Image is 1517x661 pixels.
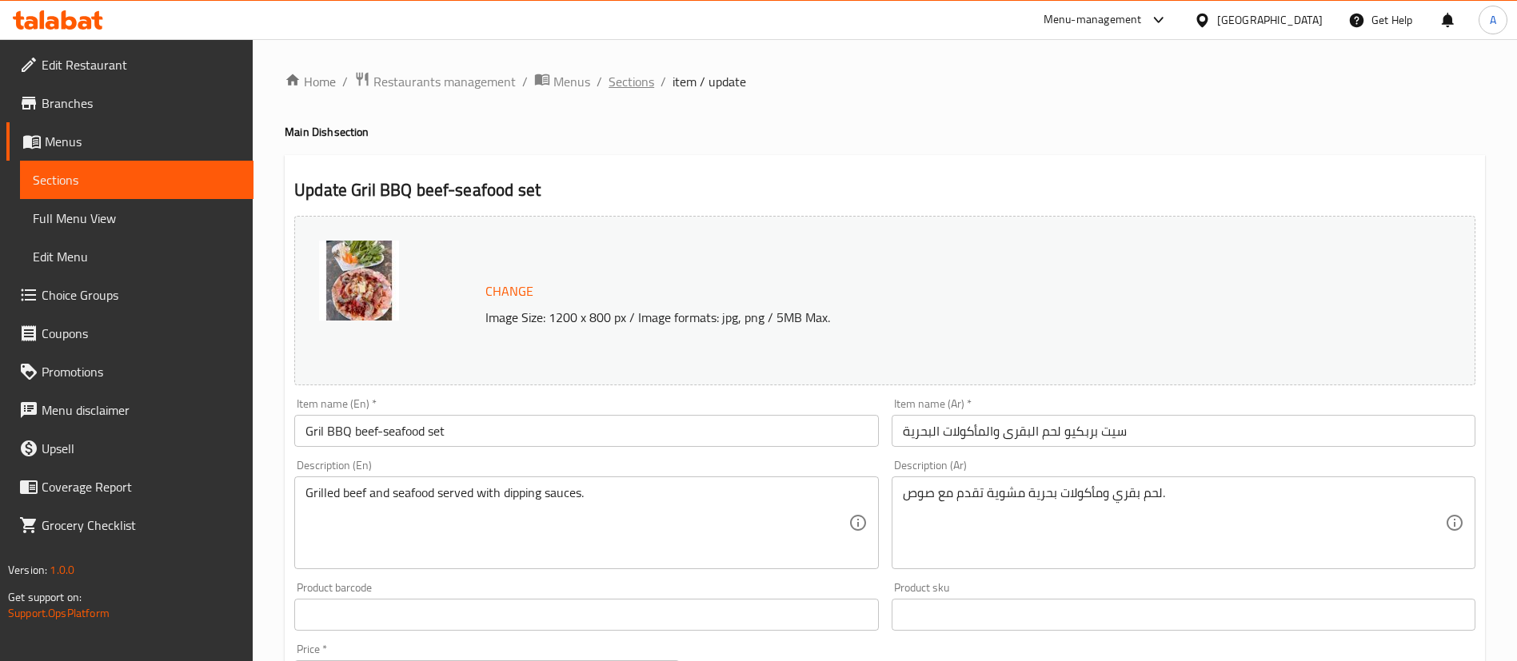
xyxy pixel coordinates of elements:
input: Please enter product barcode [294,599,878,631]
a: Restaurants management [354,71,516,92]
h2: Update Gril BBQ beef-seafood set [294,178,1475,202]
a: Upsell [6,429,253,468]
span: Coverage Report [42,477,241,496]
a: Edit Restaurant [6,46,253,84]
div: [GEOGRAPHIC_DATA] [1217,11,1323,29]
a: Choice Groups [6,276,253,314]
span: Coupons [42,324,241,343]
a: Coverage Report [6,468,253,506]
a: Coupons [6,314,253,352]
input: Please enter product sku [892,599,1475,631]
span: Menus [45,132,241,151]
span: Edit Restaurant [42,55,241,74]
nav: breadcrumb [285,71,1485,92]
span: Menus [553,72,590,91]
span: Version: [8,559,47,580]
textarea: Grilled beef and seafood served with dipping sauces. [305,485,848,561]
a: Menu disclaimer [6,391,253,429]
span: Grocery Checklist [42,516,241,535]
span: Promotions [42,362,241,381]
li: / [597,72,602,91]
input: Enter name Ar [892,415,1475,447]
button: Change [479,275,540,308]
a: Full Menu View [20,199,253,237]
a: Menus [6,122,253,161]
span: Edit Menu [33,247,241,266]
a: Sections [20,161,253,199]
li: / [522,72,528,91]
a: Promotions [6,352,253,391]
span: Change [485,280,533,303]
input: Enter name En [294,415,878,447]
a: Support.OpsPlatform [8,603,110,623]
textarea: لحم بقري ومأكولات بحرية مشوية تقدم مع صوص. [903,485,1445,561]
a: Menus [534,71,590,92]
p: Image Size: 1200 x 800 px / Image formats: jpg, png / 5MB Max. [479,308,1327,327]
h4: Main Dish section [285,124,1485,140]
span: Choice Groups [42,285,241,305]
span: Upsell [42,439,241,458]
span: Get support on: [8,587,82,607]
span: item / update [673,72,746,91]
span: A [1490,11,1496,29]
a: Edit Menu [20,237,253,276]
div: Menu-management [1044,10,1142,30]
img: Gril_BBQ_beefseafood_set638948687220561865.jpg [319,241,399,321]
span: Branches [42,94,241,113]
span: Full Menu View [33,209,241,228]
li: / [661,72,666,91]
li: / [342,72,348,91]
a: Grocery Checklist [6,506,253,544]
span: 1.0.0 [50,559,74,580]
a: Home [285,72,336,91]
span: Restaurants management [373,72,516,91]
a: Branches [6,84,253,122]
a: Sections [609,72,654,91]
span: Sections [33,170,241,189]
span: Menu disclaimer [42,400,241,420]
